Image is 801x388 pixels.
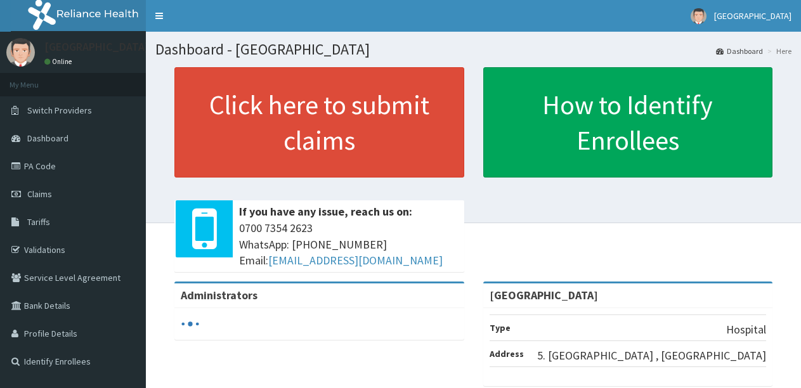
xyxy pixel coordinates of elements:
b: Address [490,348,524,359]
h1: Dashboard - [GEOGRAPHIC_DATA] [155,41,791,58]
img: User Image [6,38,35,67]
img: User Image [691,8,707,24]
strong: [GEOGRAPHIC_DATA] [490,288,598,302]
span: [GEOGRAPHIC_DATA] [714,10,791,22]
b: Administrators [181,288,257,302]
li: Here [764,46,791,56]
p: [GEOGRAPHIC_DATA] [44,41,149,53]
span: 0700 7354 2623 WhatsApp: [PHONE_NUMBER] Email: [239,220,458,269]
span: Dashboard [27,133,68,144]
span: Tariffs [27,216,50,228]
p: Hospital [726,321,766,338]
span: Claims [27,188,52,200]
a: Click here to submit claims [174,67,464,178]
a: Dashboard [716,46,763,56]
a: Online [44,57,75,66]
b: Type [490,322,511,333]
a: [EMAIL_ADDRESS][DOMAIN_NAME] [268,253,443,268]
p: 5. [GEOGRAPHIC_DATA] , [GEOGRAPHIC_DATA] [537,347,766,364]
b: If you have any issue, reach us on: [239,204,412,219]
svg: audio-loading [181,314,200,333]
span: Switch Providers [27,105,92,116]
a: How to Identify Enrollees [483,67,773,178]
